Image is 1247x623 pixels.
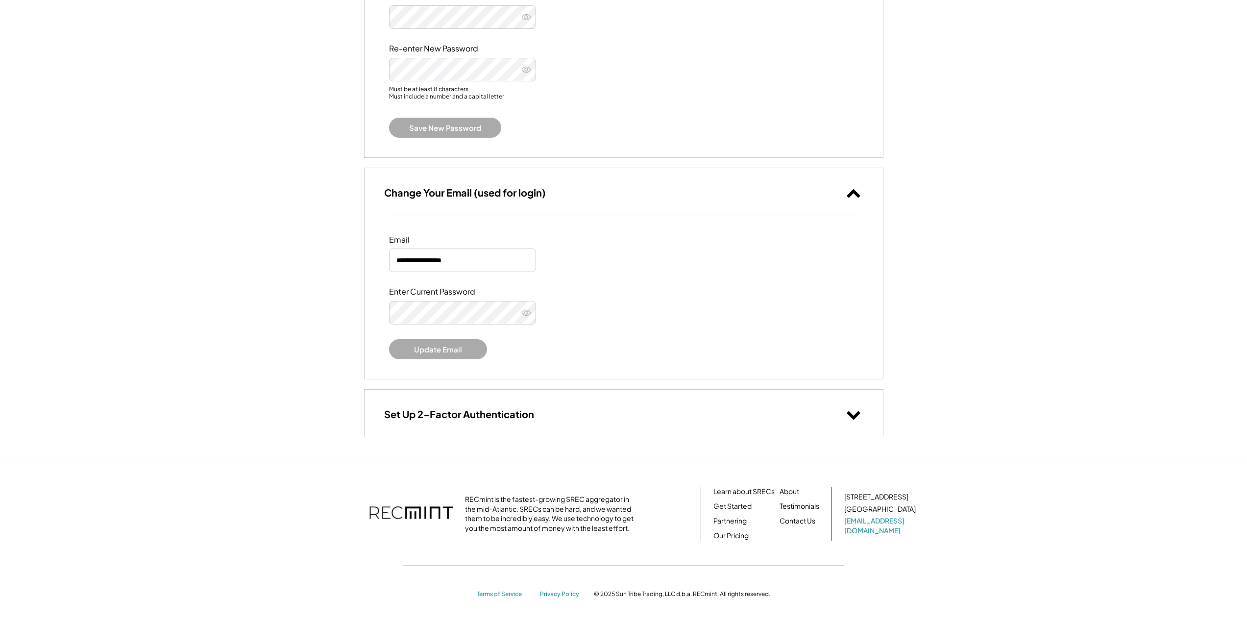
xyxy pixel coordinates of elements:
div: © 2025 Sun Tribe Trading, LLC d.b.a. RECmint. All rights reserved. [594,590,770,598]
h3: Change Your Email (used for login) [384,186,546,199]
button: Save New Password [389,118,501,138]
div: Re-enter New Password [389,44,487,54]
a: Learn about SRECs [713,487,775,497]
div: RECmint is the fastest-growing SREC aggregator in the mid-Atlantic. SRECs can be hard, and we wan... [465,495,639,533]
div: Email [389,235,487,245]
div: [GEOGRAPHIC_DATA] [844,504,916,514]
a: Contact Us [780,516,815,526]
a: Testimonials [780,501,819,511]
a: Privacy Policy [540,590,584,598]
div: Must be at least 8 characters Must include a number and a capital letter [389,85,858,103]
button: Update Email [389,339,487,359]
a: About [780,487,799,497]
h3: Set Up 2-Factor Authentication [384,408,534,421]
a: Partnering [713,516,747,526]
a: Our Pricing [713,531,749,541]
div: [STREET_ADDRESS] [844,492,908,502]
a: Terms of Service [477,590,531,598]
a: [EMAIL_ADDRESS][DOMAIN_NAME] [844,516,918,535]
div: Enter Current Password [389,287,487,297]
a: Get Started [713,501,752,511]
img: recmint-logotype%403x.png [369,497,453,531]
